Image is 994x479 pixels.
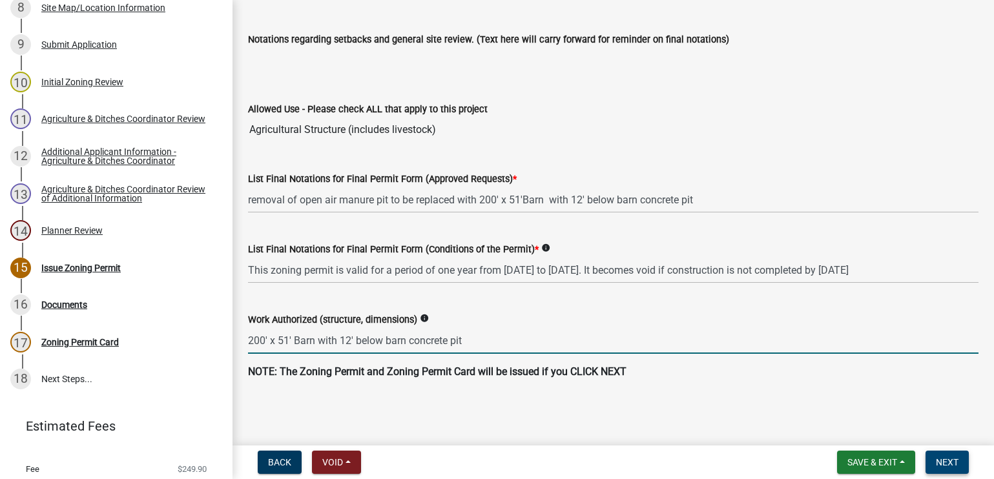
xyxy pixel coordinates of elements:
div: 17 [10,332,31,352]
div: 11 [10,108,31,129]
div: Initial Zoning Review [41,77,123,87]
div: 10 [10,72,31,92]
button: Next [926,451,969,474]
span: $249.90 [178,465,207,473]
div: Zoning Permit Card [41,338,119,347]
div: Submit Application [41,40,117,49]
span: Next [936,457,958,467]
div: 12 [10,146,31,167]
div: Documents [41,300,87,309]
div: 9 [10,34,31,55]
div: Agriculture & Ditches Coordinator Review [41,114,205,123]
div: 15 [10,258,31,278]
div: Issue Zoning Permit [41,263,121,272]
div: 14 [10,220,31,241]
div: Additional Applicant Information - Agriculture & Ditches Coordinator [41,147,212,165]
button: Back [258,451,302,474]
div: 18 [10,369,31,389]
label: List Final Notations for Final Permit Form (Conditions of the Permit) [248,245,539,254]
div: Planner Review [41,226,103,235]
button: Void [312,451,361,474]
i: info [541,243,550,252]
span: Back [268,457,291,467]
a: Estimated Fees [10,413,212,439]
span: Void [322,457,343,467]
label: List Final Notations for Final Permit Form (Approved Requests) [248,175,517,184]
div: Agriculture & Ditches Coordinator Review of Additional Information [41,185,212,203]
div: 13 [10,183,31,204]
label: Work Authorized (structure, dimensions) [248,316,417,325]
strong: NOTE: The Zoning Permit and Zoning Permit Card will be issued if you CLICK NEXT [248,365,626,378]
button: Save & Exit [837,451,915,474]
label: Allowed Use - Please check ALL that apply to this project [248,105,488,114]
div: 16 [10,294,31,315]
div: Site Map/Location Information [41,3,165,12]
i: info [420,314,429,323]
span: Save & Exit [847,457,897,467]
span: Fee [26,465,39,473]
label: Notations regarding setbacks and general site review. (Text here will carry forward for reminder ... [248,36,729,45]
